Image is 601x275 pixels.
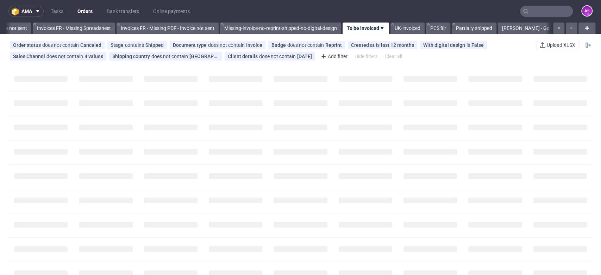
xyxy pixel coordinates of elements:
[112,54,151,59] span: Shipping country
[8,6,44,17] button: ama
[343,23,389,34] a: To be invoiced
[228,54,259,59] span: Client details
[537,41,580,49] button: Upload XLSX
[297,54,312,59] div: [DATE]
[13,42,42,48] span: Order status
[84,54,103,59] div: 4 values
[353,51,379,61] div: Hide filters
[173,42,208,48] span: Document type
[467,42,471,48] span: is
[13,54,46,59] span: Sales Channel
[80,42,101,48] div: Canceled
[12,7,21,15] img: logo
[145,42,164,48] div: Shipped
[220,23,341,34] a: Missing-invoice-no-reprint-shipped-no-digital-design
[351,42,376,48] span: Created at
[271,42,287,48] span: Badge
[582,6,592,16] figcaption: AŁ
[102,6,143,17] a: Bank transfers
[149,6,194,17] a: Online payments
[390,23,425,34] a: UK-invoiced
[287,42,325,48] span: does not contain
[325,42,342,48] div: Reprint
[46,54,84,59] span: does not contain
[42,42,80,48] span: does not contain
[125,42,145,48] span: contains
[151,54,189,59] span: does not contain
[376,42,381,48] span: is
[423,42,467,48] span: With digital design
[208,42,246,48] span: does not contain
[498,23,567,34] a: [PERSON_NAME] - Go Swag
[33,23,115,34] a: Invoices FR - Missing Spreadsheet
[471,42,484,48] div: False
[73,6,97,17] a: Orders
[452,23,496,34] a: Partially shipped
[381,42,414,48] div: last 12 months
[111,42,125,48] span: Stage
[318,51,349,62] div: Add filter
[189,54,219,59] div: [GEOGRAPHIC_DATA]
[46,6,68,17] a: Tasks
[545,43,577,48] span: Upload XLSX
[21,9,32,14] span: ama
[246,42,262,48] div: Invoice
[117,23,219,34] a: Invoices FR - Missing PDF - Invoice not sent
[426,23,450,34] a: PCS filr
[259,54,297,59] span: dose not contain
[383,51,403,61] div: Clear all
